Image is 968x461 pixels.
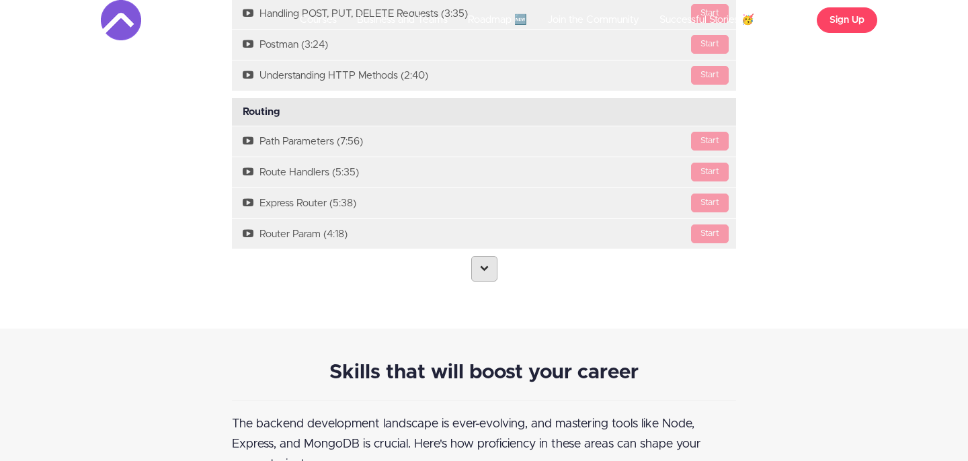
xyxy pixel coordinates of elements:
[691,35,729,54] div: Start
[232,98,736,126] div: Routing
[817,7,877,33] a: Sign Up
[232,188,736,218] a: StartExpress Router (5:38)
[232,157,736,187] a: StartRoute Handlers (5:35)
[691,224,729,243] div: Start
[691,66,729,85] div: Start
[232,219,736,249] a: StartRouter Param (4:18)
[232,126,736,157] a: StartPath Parameters (7:56)
[691,163,729,181] div: Start
[232,30,736,60] a: StartPostman (3:24)
[691,132,729,151] div: Start
[232,60,736,91] a: StartUnderstanding HTTP Methods (2:40)
[691,194,729,212] div: Start
[329,362,639,382] span: Skills that will boost your career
